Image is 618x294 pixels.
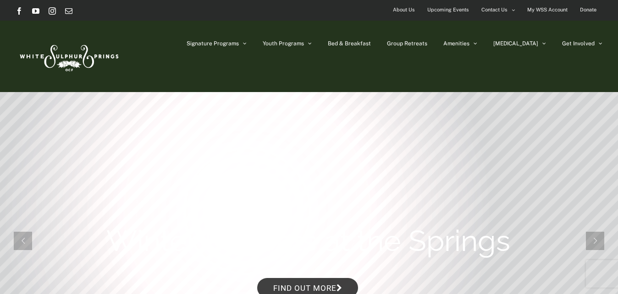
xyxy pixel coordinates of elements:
span: Signature Programs [187,41,239,46]
span: Upcoming Events [427,3,469,16]
a: Bed & Breakfast [328,21,371,66]
nav: Main Menu [187,21,602,66]
span: Get Involved [562,41,595,46]
a: Email [65,7,72,15]
span: [MEDICAL_DATA] [493,41,538,46]
a: [MEDICAL_DATA] [493,21,546,66]
rs-layer: Winter Retreats at the Springs [106,223,510,259]
span: Amenities [443,41,469,46]
span: Youth Programs [263,41,304,46]
img: White Sulphur Springs Logo [16,35,121,78]
a: Instagram [49,7,56,15]
span: My WSS Account [527,3,568,16]
span: Contact Us [481,3,508,16]
a: Group Retreats [387,21,427,66]
a: Amenities [443,21,477,66]
span: Donate [580,3,596,16]
span: Bed & Breakfast [328,41,371,46]
a: Signature Programs [187,21,247,66]
span: About Us [393,3,415,16]
a: Facebook [16,7,23,15]
a: Get Involved [562,21,602,66]
a: Youth Programs [263,21,312,66]
span: Group Retreats [387,41,427,46]
a: YouTube [32,7,39,15]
